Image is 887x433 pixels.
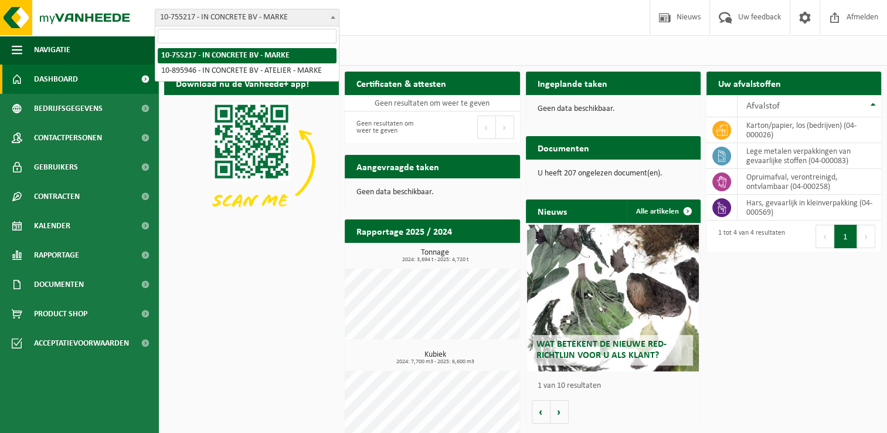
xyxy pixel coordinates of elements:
span: Gebruikers [34,153,78,182]
h2: Rapportage 2025 / 2024 [345,219,464,242]
h2: Nieuws [526,199,579,222]
button: Vorige [532,400,550,424]
h2: Ingeplande taken [526,72,619,94]
button: 1 [834,225,857,248]
p: Geen data beschikbaar. [356,188,508,197]
button: Next [496,116,514,139]
td: Geen resultaten om weer te geven [345,95,519,111]
span: 10-755217 - IN CONCRETE BV - MARKE [155,9,339,26]
a: Wat betekent de nieuwe RED-richtlijn voor u als klant? [527,225,698,371]
div: 1 tot 4 van 4 resultaten [712,224,785,249]
span: Contactpersonen [34,123,102,153]
span: Product Shop [34,299,87,329]
h2: Uw afvalstoffen [706,72,793,94]
span: Kalender [34,211,70,241]
span: Dashboard [34,65,78,94]
h2: Documenten [526,136,601,159]
h2: Aangevraagde taken [345,155,451,178]
span: 2024: 7,700 m3 - 2025: 6,600 m3 [351,359,519,365]
h2: Certificaten & attesten [345,72,458,94]
span: 2024: 3,694 t - 2025: 4,720 t [351,257,519,263]
h2: Download nu de Vanheede+ app! [164,72,321,94]
span: Bedrijfsgegevens [34,94,103,123]
h3: Tonnage [351,249,519,263]
a: Alle artikelen [627,199,699,223]
a: Bekijk rapportage [433,242,519,266]
span: Documenten [34,270,84,299]
span: Contracten [34,182,80,211]
button: Previous [815,225,834,248]
img: Download de VHEPlus App [164,95,339,226]
li: 10-755217 - IN CONCRETE BV - MARKE [158,48,337,63]
span: Wat betekent de nieuwe RED-richtlijn voor u als klant? [536,340,666,360]
button: Volgende [550,400,569,424]
span: Afvalstof [746,102,780,111]
td: opruimafval, verontreinigd, ontvlambaar (04-000258) [738,169,881,195]
span: Acceptatievoorwaarden [34,329,129,358]
p: Geen data beschikbaar. [538,105,689,113]
span: Navigatie [34,35,70,65]
h3: Kubiek [351,351,519,365]
td: hars, gevaarlijk in kleinverpakking (04-000569) [738,195,881,221]
button: Next [857,225,875,248]
div: Geen resultaten om weer te geven [351,114,426,140]
p: 1 van 10 resultaten [538,382,695,390]
li: 10-895946 - IN CONCRETE BV - ATELIER - MARKE [158,63,337,79]
button: Previous [477,116,496,139]
td: karton/papier, los (bedrijven) (04-000026) [738,117,881,143]
p: U heeft 207 ongelezen document(en). [538,170,689,178]
td: lege metalen verpakkingen van gevaarlijke stoffen (04-000083) [738,143,881,169]
span: Rapportage [34,241,79,270]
